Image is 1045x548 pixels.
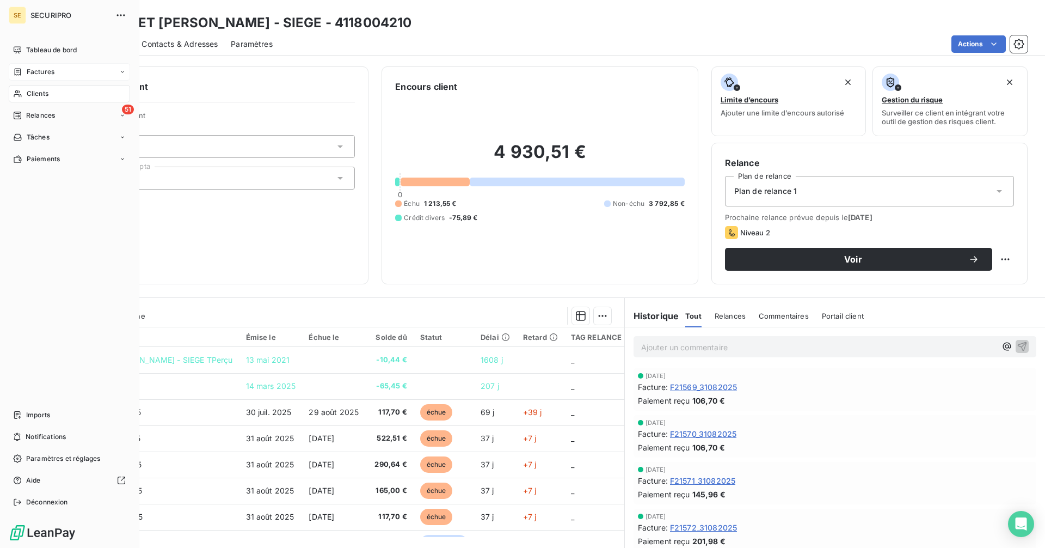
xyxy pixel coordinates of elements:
[420,430,453,447] span: échue
[372,381,407,392] span: -65,45 €
[738,255,968,264] span: Voir
[372,433,407,444] span: 522,51 €
[571,434,574,443] span: _
[9,472,130,489] a: Aide
[638,535,690,547] span: Paiement reçu
[646,466,666,473] span: [DATE]
[420,404,453,421] span: échue
[420,456,453,473] span: échue
[75,355,233,364] span: BATIR ET [PERSON_NAME] - SIEGE TPerçu
[372,512,407,522] span: 117,70 €
[231,39,273,50] span: Paramètres
[372,355,407,366] span: -10,44 €
[734,186,797,197] span: Plan de relance 1
[309,512,334,521] span: [DATE]
[571,381,574,391] span: _
[571,333,635,342] div: TAG RELANCE
[395,141,684,174] h2: 4 930,51 €
[420,333,468,342] div: Statut
[692,442,725,453] span: 106,70 €
[481,512,494,521] span: 37 j
[670,475,735,486] span: F21571_31082025
[523,333,558,342] div: Retard
[638,475,668,486] span: Facture :
[122,105,134,114] span: 51
[372,407,407,418] span: 117,70 €
[246,381,296,391] span: 14 mars 2025
[404,213,445,223] span: Crédit divers
[26,432,66,442] span: Notifications
[646,373,666,379] span: [DATE]
[75,332,233,342] div: Référence
[309,333,359,342] div: Échue le
[246,460,294,469] span: 31 août 2025
[638,395,690,406] span: Paiement reçu
[822,312,864,320] span: Portail client
[404,199,420,209] span: Échu
[481,486,494,495] span: 37 j
[613,199,644,209] span: Non-échu
[625,309,679,322] h6: Historique
[246,434,294,443] span: 31 août 2025
[692,395,725,406] span: 106,70 €
[725,156,1014,169] h6: Relance
[309,407,359,417] span: 29 août 2025
[481,407,495,417] span: 69 j
[309,434,334,443] span: [DATE]
[670,522,737,533] span: F21572_31082025
[27,132,50,142] span: Tâches
[481,355,503,364] span: 1608 j
[715,312,746,320] span: Relances
[882,108,1018,126] span: Surveiller ce client en intégrant votre outil de gestion des risques client.
[246,407,292,417] span: 30 juil. 2025
[26,476,41,485] span: Aide
[848,213,872,222] span: [DATE]
[638,381,668,393] span: Facture :
[372,459,407,470] span: 290,64 €
[571,407,574,417] span: _
[27,67,54,77] span: Factures
[449,213,477,223] span: -75,89 €
[872,66,1028,136] button: Gestion du risqueSurveiller ce client en intégrant votre outil de gestion des risques client.
[571,486,574,495] span: _
[725,213,1014,222] span: Prochaine relance prévue depuis le
[420,509,453,525] span: échue
[9,7,26,24] div: SE
[692,489,726,500] span: 145,96 €
[88,111,355,126] span: Propriétés Client
[96,13,411,33] h3: BATIR ET [PERSON_NAME] - SIEGE - 4118004210
[424,199,457,209] span: 1 213,55 €
[481,460,494,469] span: 37 j
[951,35,1006,53] button: Actions
[571,512,574,521] span: _
[692,535,726,547] span: 201,98 €
[481,333,510,342] div: Délai
[646,419,666,426] span: [DATE]
[721,95,778,104] span: Limite d’encours
[420,483,453,499] span: échue
[26,454,100,464] span: Paramètres et réglages
[638,428,668,440] span: Facture :
[523,486,537,495] span: +7 j
[246,486,294,495] span: 31 août 2025
[740,228,770,237] span: Niveau 2
[26,111,55,120] span: Relances
[725,248,992,271] button: Voir
[481,434,494,443] span: 37 j
[26,410,50,420] span: Imports
[670,428,736,440] span: F21570_31082025
[711,66,866,136] button: Limite d’encoursAjouter une limite d’encours autorisé
[246,512,294,521] span: 31 août 2025
[882,95,943,104] span: Gestion du risque
[26,45,77,55] span: Tableau de bord
[246,355,290,364] span: 13 mai 2021
[27,89,48,99] span: Clients
[1008,511,1034,537] div: Open Intercom Messenger
[571,460,574,469] span: _
[571,355,574,364] span: _
[638,489,690,500] span: Paiement reçu
[649,199,685,209] span: 3 792,85 €
[26,497,68,507] span: Déconnexion
[142,39,218,50] span: Contacts & Adresses
[246,333,296,342] div: Émise le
